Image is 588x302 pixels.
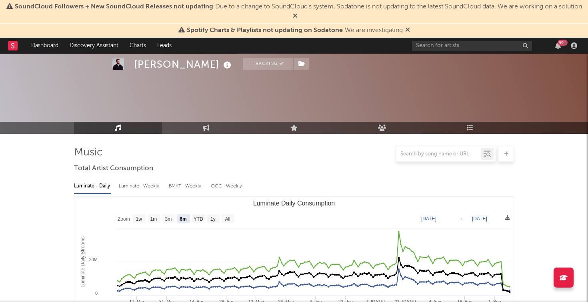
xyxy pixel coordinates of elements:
[119,179,161,193] div: Luminate - Weekly
[118,216,130,222] text: Zoom
[150,216,157,222] text: 1m
[134,58,233,71] div: [PERSON_NAME]
[15,4,582,10] span: : Due to a change to SoundCloud's system, Sodatone is not updating to the latest SoundCloud data....
[253,200,335,207] text: Luminate Daily Consumption
[26,38,64,54] a: Dashboard
[405,27,410,34] span: Dismiss
[74,164,153,173] span: Total Artist Consumption
[293,13,298,20] span: Dismiss
[458,216,463,221] text: →
[211,179,243,193] div: OCC - Weekly
[74,179,111,193] div: Luminate - Daily
[15,4,213,10] span: SoundCloud Followers + New SoundCloud Releases not updating
[210,216,216,222] text: 1y
[555,42,561,49] button: 99+
[152,38,177,54] a: Leads
[412,41,532,51] input: Search for artists
[187,27,343,34] span: Spotify Charts & Playlists not updating on Sodatone
[80,236,86,287] text: Luminate Daily Streams
[64,38,124,54] a: Discovery Assistant
[136,216,142,222] text: 1w
[165,216,172,222] text: 3m
[169,179,203,193] div: BMAT - Weekly
[472,216,487,221] text: [DATE]
[89,257,98,262] text: 20M
[95,291,98,296] text: 0
[124,38,152,54] a: Charts
[180,216,186,222] text: 6m
[558,40,568,46] div: 99 +
[225,216,230,222] text: All
[243,58,293,70] button: Tracking
[421,216,436,221] text: [DATE]
[396,151,481,157] input: Search by song name or URL
[187,27,403,34] span: : We are investigating
[194,216,203,222] text: YTD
